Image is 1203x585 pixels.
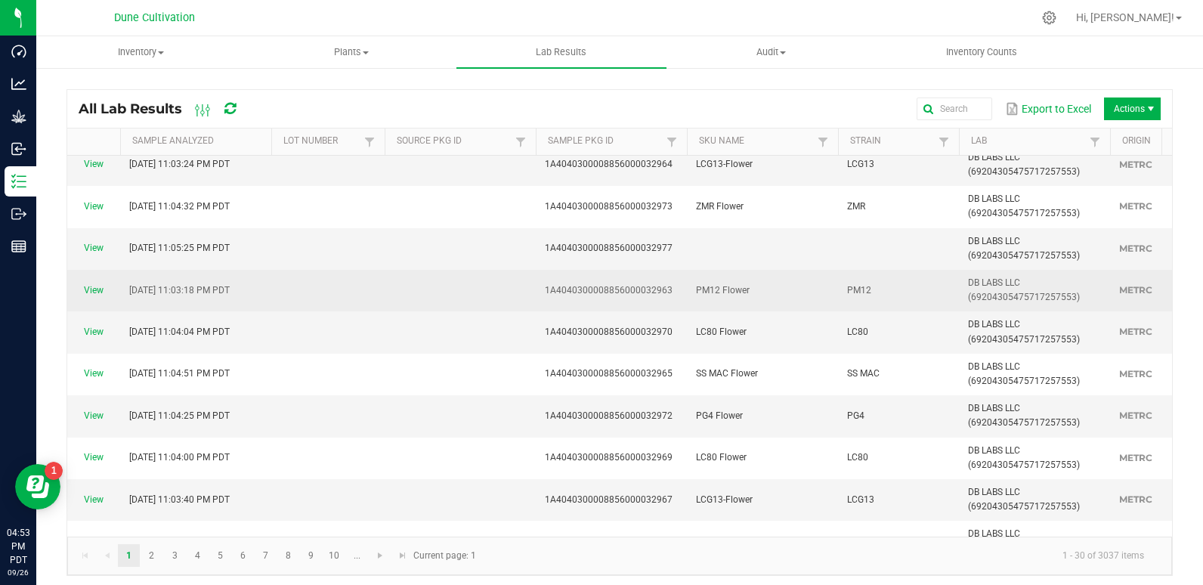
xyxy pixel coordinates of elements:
span: PM12 [847,285,871,296]
span: 1A4040300008856000032970 [545,327,673,337]
a: StrainSortable [850,135,934,147]
span: 1A4040300008856000032977 [545,243,673,253]
a: Source Pkg IDSortable [397,135,511,147]
span: PG4 Flower [696,410,743,421]
a: Page 9 [300,544,322,567]
span: PG4 [847,410,864,421]
span: METRC [1119,159,1152,170]
span: [DATE] 11:04:00 PM PDT [129,452,230,463]
a: Filter [512,132,530,151]
span: METRC [1119,535,1152,546]
a: Sample Pkg IDSortable [548,135,662,147]
span: Inventory [37,45,246,59]
span: DB LABS LLC (69204305475717257553) [968,236,1080,261]
span: 1A4040300008856000032967 [545,494,673,505]
a: View [84,159,104,169]
a: Filter [1086,132,1104,151]
span: DB LABS LLC (69204305475717257553) [968,361,1080,386]
span: METRC [1119,368,1152,379]
li: Actions [1104,97,1161,120]
a: Page 5 [209,544,231,567]
input: Search [917,97,992,120]
inline-svg: Reports [11,239,26,254]
span: LCG13-Flower [696,494,753,505]
a: Lab Results [456,36,666,68]
kendo-pager: Current page: 1 [67,537,1172,575]
a: Audit [666,36,877,68]
span: [DATE] 11:04:32 PM PDT [129,201,230,212]
span: Audit [667,45,876,59]
span: Go to the next page [374,549,386,562]
inline-svg: Outbound [11,206,26,221]
span: Plants [247,45,456,59]
inline-svg: Dashboard [11,44,26,59]
span: [DATE] 11:03:18 PM PDT [129,285,230,296]
span: LCG13-Flower [696,159,753,169]
a: Filter [814,132,832,151]
span: 1A4040300008856000032972 [545,410,673,421]
span: Go to the last page [397,549,409,562]
a: Filter [360,132,379,151]
a: SKU NameSortable [699,135,813,147]
span: SS MAC [847,368,880,379]
span: LC80 [847,327,868,337]
inline-svg: Inbound [11,141,26,156]
span: ZMR Flower [696,201,744,212]
a: Inventory [36,36,246,68]
a: LabSortable [971,135,1085,147]
span: Lab Results [515,45,607,59]
span: [DATE] 11:05:25 PM PDT [129,243,230,253]
span: [DATE] 11:04:25 PM PDT [129,410,230,421]
a: View [84,368,104,379]
a: Sample AnalyzedSortable [132,135,265,147]
span: SS MAC Flower [696,368,758,379]
a: Go to the last page [391,544,413,567]
div: All Lab Results [79,96,262,122]
a: View [84,410,104,421]
span: 1A4040300008856000032973 [545,201,673,212]
span: [DATE] 11:04:51 PM PDT [129,368,230,379]
span: METRC [1119,410,1152,421]
span: LC80 Flower [696,452,747,463]
span: Inventory Counts [926,45,1038,59]
a: Go to the next page [370,544,391,567]
span: DB LABS LLC (69204305475717257553) [968,528,1080,553]
a: View [84,285,104,296]
a: Page 3 [164,544,186,567]
span: [DATE] 11:03:40 PM PDT [129,494,230,505]
a: Inventory Counts [877,36,1087,68]
span: [DATE] 11:03:24 PM PDT [129,159,230,169]
a: Page 7 [255,544,277,567]
span: METRC [1119,284,1152,296]
span: DB LABS LLC (69204305475717257553) [968,193,1080,218]
span: PM12 Flower [696,285,750,296]
iframe: Resource center [15,464,60,509]
span: LCG13 [847,494,874,505]
a: Page 2 [141,544,162,567]
span: 1A4040300008856000032965 [545,368,673,379]
span: METRC [1119,243,1152,254]
span: Dune Cultivation [114,11,195,24]
a: Filter [935,132,953,151]
a: Page 10 [323,544,345,567]
span: METRC [1119,452,1152,463]
a: Page 1 [118,544,140,567]
a: View [84,452,104,463]
a: Page 11 [346,544,368,567]
kendo-pager-info: 1 - 30 of 3037 items [485,543,1156,568]
a: Page 6 [232,544,254,567]
a: Lot NumberSortable [283,135,360,147]
a: Filter [663,132,681,151]
span: METRC [1119,494,1152,505]
p: 04:53 PM PDT [7,526,29,567]
a: OriginSortable [1122,135,1180,147]
p: 09/26 [7,567,29,578]
span: METRC [1119,200,1152,212]
iframe: Resource center unread badge [45,462,63,480]
span: 1A4040300008856000032963 [545,285,673,296]
span: DB LABS LLC (69204305475717257553) [968,319,1080,344]
span: LC80 Flower [696,327,747,337]
button: Export to Excel [1001,96,1095,122]
span: DB LABS LLC (69204305475717257553) [968,487,1080,512]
